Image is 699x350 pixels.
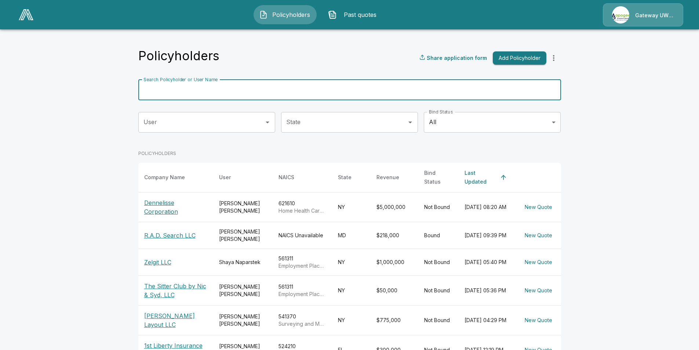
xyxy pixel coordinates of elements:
[278,320,326,328] p: Surveying and Mapping (except Geophysical) Services
[278,262,326,270] p: Employment Placement Agencies
[522,284,555,297] button: New Quote
[371,305,418,335] td: $775,000
[278,255,326,270] div: 561311
[459,192,516,222] td: [DATE] 08:20 AM
[143,76,218,83] label: Search Policyholder or User Name
[522,256,555,269] button: New Quote
[262,117,273,127] button: Open
[278,173,294,182] div: NAICS
[376,173,399,182] div: Revenue
[323,5,386,24] button: Past quotes IconPast quotes
[465,169,497,186] div: Last Updated
[144,198,207,216] p: Dennelisse Corporation
[219,228,267,243] div: [PERSON_NAME] [PERSON_NAME]
[371,192,418,222] td: $5,000,000
[144,311,207,329] p: [PERSON_NAME] Layout LLC
[459,305,516,335] td: [DATE] 04:29 PM
[429,109,453,115] label: Bind Status
[219,259,267,266] div: Shaya Naparstek
[278,200,326,214] div: 621610
[418,192,459,222] td: Not Bound
[424,112,561,133] div: All
[144,173,185,182] div: Company Name
[254,5,317,24] button: Policyholders IconPolicyholders
[144,282,207,299] p: The Sitter Club by Nic & Syd, LLC
[278,291,326,298] p: Employment Placement Agencies
[459,222,516,249] td: [DATE] 09:39 PM
[338,173,352,182] div: State
[332,222,371,249] td: MD
[278,207,326,214] p: Home Health Care Services
[219,173,231,182] div: User
[522,314,555,327] button: New Quote
[219,313,267,328] div: [PERSON_NAME] [PERSON_NAME]
[418,222,459,249] td: Bound
[371,275,418,305] td: $50,000
[144,231,207,240] p: R.A.D. Search LLC
[219,283,267,298] div: [PERSON_NAME] [PERSON_NAME]
[522,229,555,242] button: New Quote
[219,200,267,214] div: [PERSON_NAME] [PERSON_NAME]
[332,305,371,335] td: NY
[138,150,561,157] p: POLICYHOLDERS
[273,222,332,249] td: NAICS Unavailable
[371,249,418,275] td: $1,000,000
[332,275,371,305] td: NY
[490,51,546,65] a: Add Policyholder
[144,258,207,267] p: Zelgit LLC
[271,10,311,19] span: Policyholders
[278,313,326,328] div: 541370
[259,10,268,19] img: Policyholders Icon
[418,249,459,275] td: Not Bound
[459,275,516,305] td: [DATE] 05:36 PM
[328,10,337,19] img: Past quotes Icon
[418,305,459,335] td: Not Bound
[427,54,487,62] p: Share application form
[332,192,371,222] td: NY
[418,163,459,192] th: Bind Status
[332,249,371,275] td: NY
[340,10,380,19] span: Past quotes
[546,51,561,65] button: more
[138,48,219,64] h4: Policyholders
[418,275,459,305] td: Not Bound
[278,283,326,298] div: 561311
[522,201,555,214] button: New Quote
[371,222,418,249] td: $218,000
[459,249,516,275] td: [DATE] 05:40 PM
[493,51,546,65] button: Add Policyholder
[405,117,415,127] button: Open
[19,9,33,20] img: AA Logo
